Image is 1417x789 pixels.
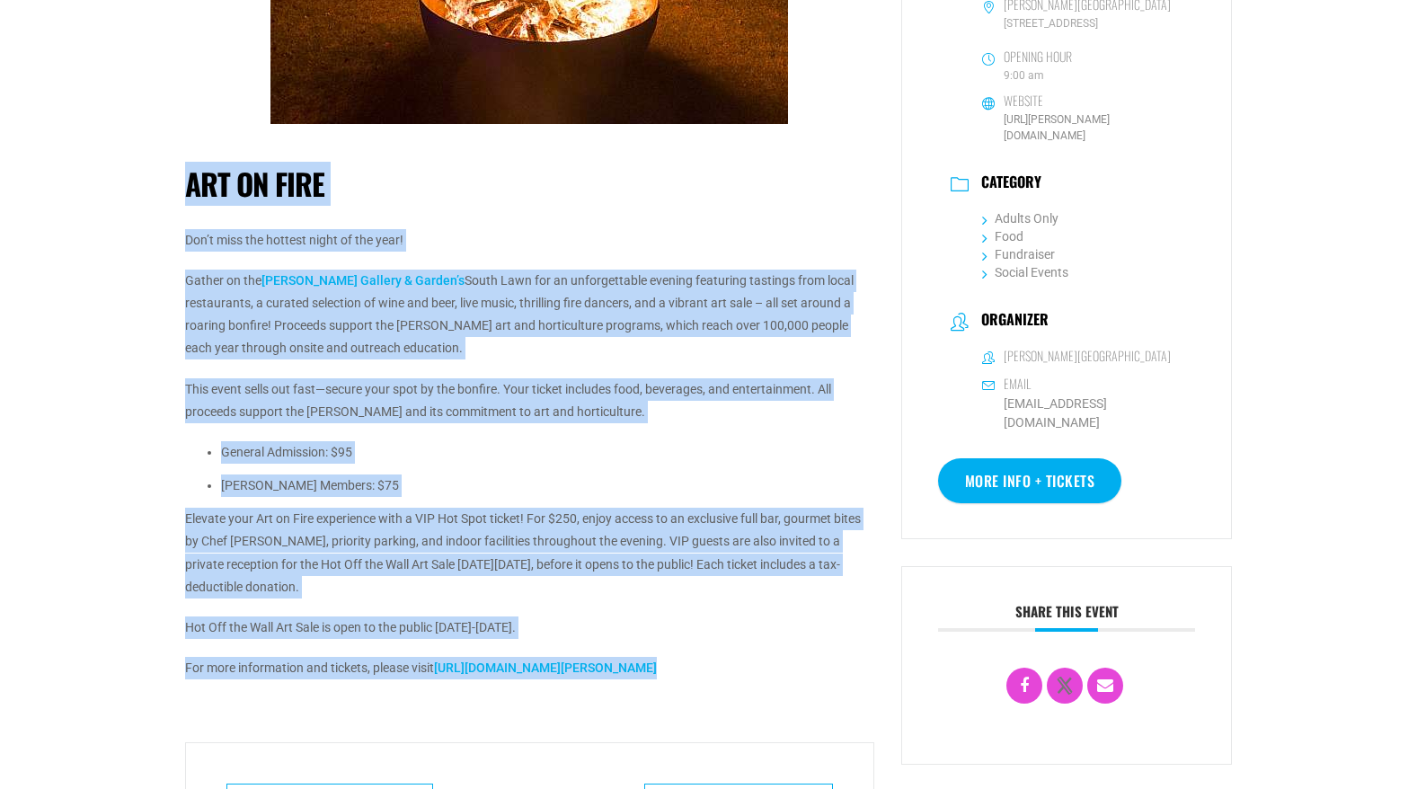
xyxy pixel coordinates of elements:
h3: Organizer [972,311,1049,332]
a: Adults Only [982,211,1058,226]
p: For more information and tickets, please visit [185,657,874,679]
h6: Website [1004,93,1043,109]
span: 9:00 am [982,67,1072,84]
a: Fundraiser [982,247,1055,262]
p: Gather on the South Lawn for an unforgettable evening featuring tastings from local restaurants, ... [185,270,874,360]
span: [STREET_ADDRESS] [982,15,1183,32]
li: [PERSON_NAME] Members: $75 [221,474,874,508]
h6: Opening Hour [1004,49,1072,65]
h3: Share this event [938,603,1196,632]
a: Food [982,229,1023,244]
a: [EMAIL_ADDRESS][DOMAIN_NAME] [982,394,1183,432]
a: [PERSON_NAME] Gallery & Garden’s [261,273,465,288]
a: Share on Facebook [1006,668,1042,704]
h1: Art On Fire [185,166,874,202]
a: [URL][DOMAIN_NAME][PERSON_NAME] [434,660,657,675]
a: [URL][PERSON_NAME][DOMAIN_NAME] [1004,113,1110,142]
li: General Admission: $95 [221,441,874,474]
p: Elevate your Art on Fire experience with a VIP Hot Spot ticket! For $250, enjoy access to an excl... [185,508,874,598]
a: Email [1087,668,1123,704]
p: Don’t miss the hottest night of the year! [185,229,874,252]
p: Hot Off the Wall Art Sale is open to the public [DATE]-[DATE]. [185,616,874,639]
h3: Category [972,173,1041,195]
a: X Social Network [1047,668,1083,704]
a: Social Events [982,265,1068,279]
a: More Info + Tickets [938,458,1122,503]
h6: [PERSON_NAME][GEOGRAPHIC_DATA] [1004,348,1171,364]
h6: Email [1004,376,1031,392]
p: This event sells out fast—secure your spot by the bonfire. Your ticket includes food, beverages, ... [185,378,874,423]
